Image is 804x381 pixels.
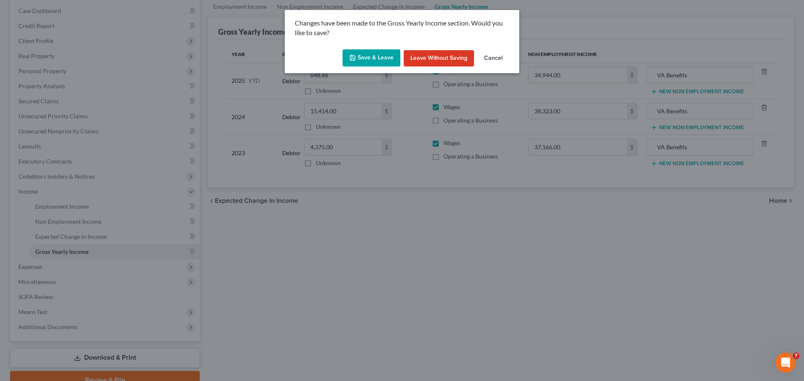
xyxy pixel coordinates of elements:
[295,18,509,38] p: Changes have been made to the Gross Yearly Income section. Would you like to save?
[404,50,474,67] button: Leave without Saving
[477,50,509,67] button: Cancel
[776,353,796,373] iframe: Intercom live chat
[343,49,400,67] button: Save & Leave
[793,353,799,359] span: 7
